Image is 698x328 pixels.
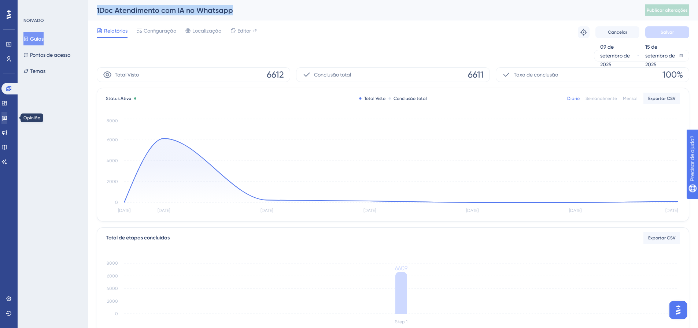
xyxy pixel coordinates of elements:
[158,208,170,213] tspan: [DATE]
[586,96,617,101] font: Semanalmente
[17,3,63,9] font: Precisar de ajuda?
[115,72,139,78] font: Total Visto
[106,96,121,101] font: Status:
[23,32,44,45] button: Guias
[314,72,351,78] font: Conclusão total
[363,208,376,213] tspan: [DATE]
[665,208,678,213] tspan: [DATE]
[514,72,558,78] font: Taxa de conclusão
[567,96,580,101] font: Diário
[648,235,676,241] font: Exportar CSV
[104,28,128,34] font: Relatórios
[23,48,70,61] button: Pontos de acesso
[118,208,130,213] tspan: [DATE]
[395,265,407,272] tspan: 6609
[192,28,221,34] font: Localização
[107,286,118,291] tspan: 4000
[643,232,680,244] button: Exportar CSV
[107,299,118,304] tspan: 2000
[600,44,630,67] font: 09 de setembro de 2025
[261,208,273,213] tspan: [DATE]
[107,261,118,266] tspan: 8000
[645,44,675,67] font: 15 de setembro de 2025
[106,235,170,241] font: Total de etapas concluídas
[23,64,45,78] button: Temas
[623,96,638,101] font: Mensal
[643,93,680,104] button: Exportar CSV
[115,311,118,316] tspan: 0
[661,30,674,35] font: Salvar
[144,28,176,34] font: Configuração
[466,208,479,213] tspan: [DATE]
[107,137,118,142] tspan: 6000
[23,18,44,23] font: NOIVADO
[97,6,233,15] font: 1Doc Atendimento com IA no Whatsapp
[648,96,676,101] font: Exportar CSV
[395,319,407,324] tspan: Step 1
[645,26,689,38] button: Salvar
[645,4,689,16] button: Publicar alterações
[662,70,683,80] font: 100%
[107,273,118,279] tspan: 6000
[569,208,581,213] tspan: [DATE]
[595,26,639,38] button: Cancelar
[237,28,251,34] font: Editor
[107,179,118,184] tspan: 2000
[667,299,689,321] iframe: Iniciador do Assistente de IA do UserGuiding
[608,30,627,35] font: Cancelar
[121,96,131,101] font: Ativo
[30,68,45,74] font: Temas
[107,158,118,163] tspan: 4000
[30,52,70,58] font: Pontos de acesso
[647,8,688,13] font: Publicar alterações
[468,70,484,80] font: 6611
[394,96,427,101] font: Conclusão total
[267,70,284,80] font: 6612
[364,96,385,101] font: Total Visto
[30,36,44,42] font: Guias
[107,118,118,123] tspan: 8000
[115,200,118,205] tspan: 0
